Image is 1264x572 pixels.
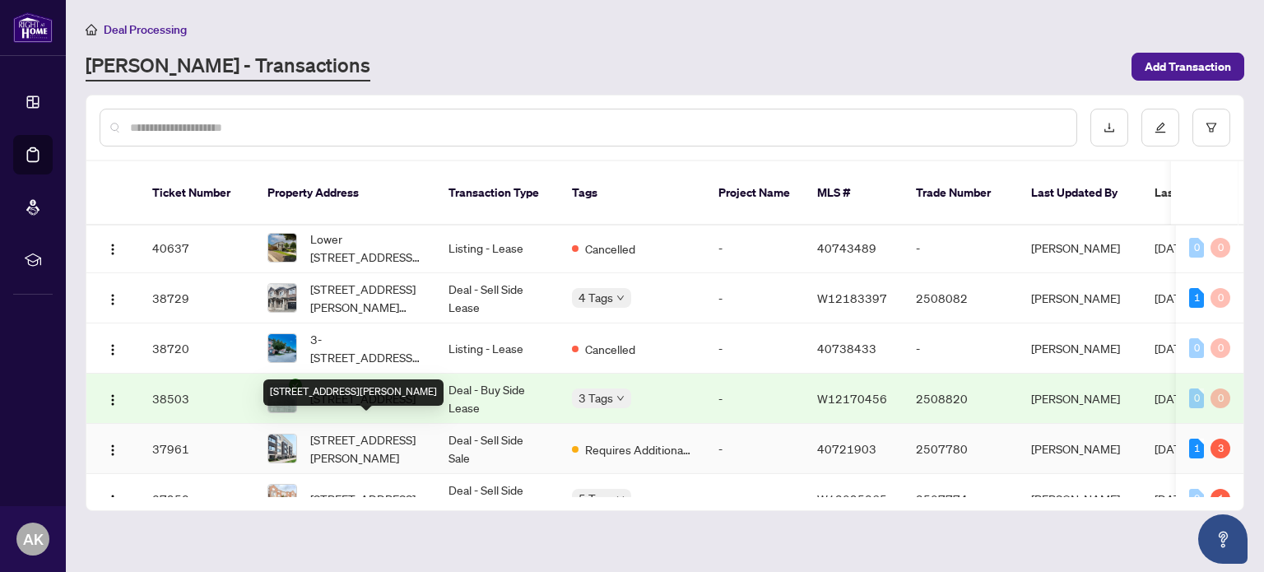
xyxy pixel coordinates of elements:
[817,240,876,255] span: 40743489
[1104,122,1115,133] span: download
[817,341,876,356] span: 40738433
[106,343,119,356] img: Logo
[1155,391,1191,406] span: [DATE]
[13,12,53,43] img: logo
[310,330,422,366] span: 3-[STREET_ADDRESS][PERSON_NAME]
[903,474,1018,524] td: 2507774
[1198,514,1248,564] button: Open asap
[1155,122,1166,133] span: edit
[1211,338,1230,358] div: 0
[1189,338,1204,358] div: 0
[100,235,126,261] button: Logo
[106,494,119,507] img: Logo
[705,474,804,524] td: -
[903,223,1018,273] td: -
[139,273,254,323] td: 38729
[705,424,804,474] td: -
[139,374,254,424] td: 38503
[903,323,1018,374] td: -
[23,528,44,551] span: AK
[705,223,804,273] td: -
[100,335,126,361] button: Logo
[310,230,422,266] span: Lower [STREET_ADDRESS][PERSON_NAME]
[1211,288,1230,308] div: 0
[268,234,296,262] img: thumbnail-img
[106,444,119,457] img: Logo
[903,161,1018,226] th: Trade Number
[1211,439,1230,458] div: 3
[86,24,97,35] span: home
[435,273,559,323] td: Deal - Sell Side Lease
[139,474,254,524] td: 37958
[310,490,416,508] span: [STREET_ADDRESS]
[268,435,296,463] img: thumbnail-img
[1018,474,1141,524] td: [PERSON_NAME]
[705,374,804,424] td: -
[268,284,296,312] img: thumbnail-img
[139,161,254,226] th: Ticket Number
[1189,288,1204,308] div: 1
[817,491,887,506] span: W12095865
[616,294,625,302] span: down
[263,379,444,406] div: [STREET_ADDRESS][PERSON_NAME]
[1155,240,1191,255] span: [DATE]
[1018,223,1141,273] td: [PERSON_NAME]
[1018,323,1141,374] td: [PERSON_NAME]
[1018,161,1141,226] th: Last Updated By
[254,161,435,226] th: Property Address
[1189,238,1204,258] div: 0
[100,435,126,462] button: Logo
[1211,489,1230,509] div: 1
[585,239,635,258] span: Cancelled
[1018,273,1141,323] td: [PERSON_NAME]
[106,393,119,407] img: Logo
[1189,388,1204,408] div: 0
[139,223,254,273] td: 40637
[100,285,126,311] button: Logo
[268,334,296,362] img: thumbnail-img
[435,223,559,273] td: Listing - Lease
[903,374,1018,424] td: 2508820
[1145,53,1231,80] span: Add Transaction
[804,161,903,226] th: MLS #
[903,273,1018,323] td: 2508082
[310,430,422,467] span: [STREET_ADDRESS][PERSON_NAME]
[559,161,705,226] th: Tags
[100,486,126,512] button: Logo
[106,293,119,306] img: Logo
[1211,388,1230,408] div: 0
[1018,374,1141,424] td: [PERSON_NAME]
[289,379,302,392] span: check-circle
[616,495,625,503] span: down
[435,323,559,374] td: Listing - Lease
[310,280,422,316] span: [STREET_ADDRESS][PERSON_NAME][PERSON_NAME]
[903,424,1018,474] td: 2507780
[1189,489,1204,509] div: 0
[579,288,613,307] span: 4 Tags
[1141,109,1179,146] button: edit
[1155,184,1255,202] span: Last Modified Date
[1206,122,1217,133] span: filter
[817,391,887,406] span: W12170456
[817,441,876,456] span: 40721903
[1189,439,1204,458] div: 1
[705,323,804,374] td: -
[585,340,635,358] span: Cancelled
[86,52,370,81] a: [PERSON_NAME] - Transactions
[1155,491,1191,506] span: [DATE]
[104,22,187,37] span: Deal Processing
[435,474,559,524] td: Deal - Sell Side Lease
[1132,53,1244,81] button: Add Transaction
[1211,238,1230,258] div: 0
[435,161,559,226] th: Transaction Type
[100,385,126,412] button: Logo
[817,291,887,305] span: W12183397
[1155,441,1191,456] span: [DATE]
[585,440,692,458] span: Requires Additional Docs
[139,323,254,374] td: 38720
[579,489,613,508] span: 5 Tags
[1018,424,1141,474] td: [PERSON_NAME]
[705,161,804,226] th: Project Name
[435,374,559,424] td: Deal - Buy Side Lease
[1192,109,1230,146] button: filter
